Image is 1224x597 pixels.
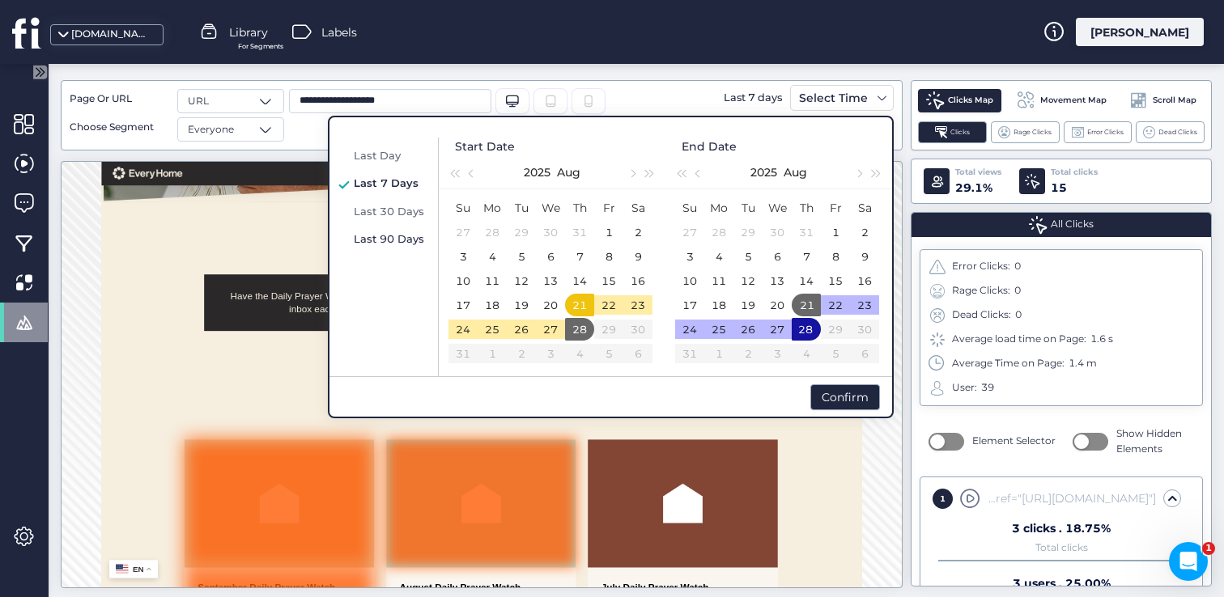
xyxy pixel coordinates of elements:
span: Movement Map [1040,94,1107,107]
td: 2025-08-15 [594,269,623,293]
td: 2025-08-27 [763,317,792,341]
div: Choose Segment [70,120,167,135]
td: 2025-08-07 [792,244,821,269]
div: 0 [1014,283,1021,298]
div: div.nectar-post-grid-item.animated-in div.inner div.nectar-post-grid-item-bg-wrap div.nectar-post... [984,489,1156,507]
div: Page Or URL [70,91,167,107]
td: 2025-08-23 [850,293,879,317]
div: 27 [767,320,787,339]
div: 2 [855,222,874,242]
div: 23 [855,295,874,315]
div: 9 [628,247,648,266]
td: 2025-07-28 [704,220,733,244]
div: 27 [680,222,699,242]
span: Rage Clicks: [952,283,1010,298]
th: Fri [594,196,623,220]
div: 2 [628,222,648,242]
button: Last year (Control + left) [672,156,690,188]
td: 2025-08-25 [704,317,733,341]
div: 1.4 m [1069,356,1097,371]
td: 2025-08-11 [704,269,733,293]
div: 25 [482,320,502,339]
div: 15 [826,271,845,290]
span: Rage Clicks [1014,127,1052,138]
button: 2025 [750,156,777,188]
button: Previous month (PageUp) [690,156,708,188]
div: 18 [482,295,502,315]
td: 2025-07-27 [675,220,704,244]
button: Aug [784,156,807,188]
td: 2025-08-28 [565,317,594,341]
td: 2025-07-29 [733,220,763,244]
iframe: Intercom live chat [1169,542,1208,581]
td: 2025-08-13 [763,269,792,293]
div: 21 [570,295,589,315]
td: 2025-08-09 [623,244,652,269]
td: 2025-08-20 [763,293,792,317]
div: 23 [628,295,648,315]
div: 16 [628,271,648,290]
td: 2025-08-02 [850,220,879,244]
div: 8 [826,247,845,266]
td: 2025-08-04 [478,244,507,269]
div: 5 [738,247,758,266]
td: 2025-08-24 [675,317,704,341]
div: 6 [767,247,787,266]
div: 28 [796,320,815,339]
td: 2025-08-16 [850,269,879,293]
div: 0 [1014,259,1021,274]
img: Every Home [23,12,165,38]
td: 2025-08-04 [704,244,733,269]
td: 2025-08-01 [821,220,850,244]
div: [PERSON_NAME] [1076,18,1204,46]
div: 3 [680,247,699,266]
div: 7 [570,247,589,266]
td: 2025-08-17 [448,293,478,317]
td: 2025-07-31 [565,220,594,244]
button: Last year (Control + left) [445,156,463,188]
div: 22 [599,295,618,315]
td: 2025-08-13 [536,269,565,293]
div: 26 [738,320,758,339]
div: 31 [797,222,816,242]
td: 2025-08-06 [536,244,565,269]
td: 2025-08-18 [478,293,507,317]
span: Show Hidden Elements [1116,426,1194,457]
div: Total clicks [1051,166,1098,179]
span: Pray [1066,17,1096,31]
div: 5 [766,179,802,215]
td: 2025-07-30 [763,220,792,244]
span: Last 7 Days [354,176,419,189]
td: 2025-08-03 [448,244,478,269]
td: 2025-08-19 [733,293,763,317]
div: 3 users . 25.00% [1013,578,1111,589]
div: 39 [981,380,994,396]
div: 6 [541,247,560,266]
td: 2025-08-15 [821,269,850,293]
span: Start Date [455,138,515,155]
td: 2025-08-26 [733,317,763,341]
div: 18 [709,295,729,315]
div: 1 [599,222,618,242]
td: 2025-07-30 [536,220,565,244]
div: 10 [680,271,699,290]
td: 2025-08-11 [478,269,507,293]
td: 2025-08-22 [821,293,850,317]
button: Next year (Control + right) [641,156,659,188]
td: 2025-08-21 [792,293,821,317]
th: Sat [623,196,652,220]
div: 3 clicks . 18.75% [1012,523,1111,534]
div: 0 [1015,307,1022,323]
div: 28 [570,320,589,339]
td: 2025-08-03 [675,244,704,269]
div: [DOMAIN_NAME] [71,27,152,42]
th: Sun [448,196,478,220]
div: 1 [933,489,953,509]
span: All Clicks [1051,217,1094,232]
td: 2025-08-05 [507,244,536,269]
button: Next year (Control + right) [868,156,886,188]
th: Thu [792,196,821,220]
div: Confirm [810,384,880,410]
th: Sat [850,196,879,220]
span: Library [229,23,268,41]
